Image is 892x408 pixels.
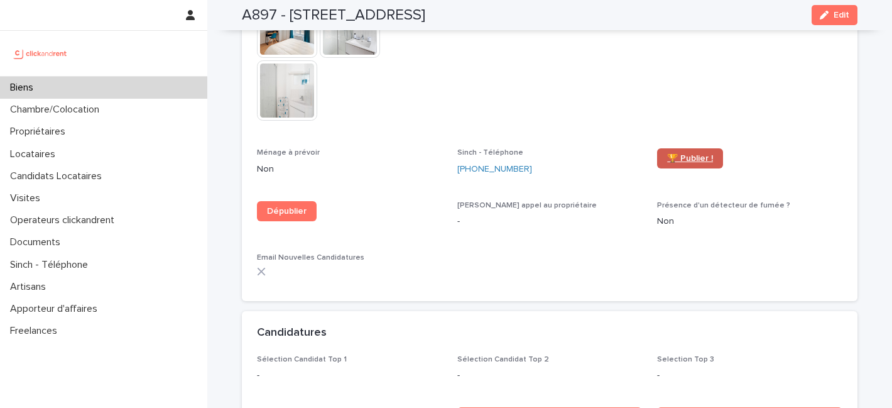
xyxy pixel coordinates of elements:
[257,149,320,157] span: Ménage à prévoir
[5,192,50,204] p: Visites
[5,259,98,271] p: Sinch - Téléphone
[5,214,124,226] p: Operateurs clickandrent
[457,165,532,174] ringoverc2c-84e06f14122c: Call with Ringover
[457,369,643,382] p: -
[257,163,442,176] p: Non
[457,165,532,174] ringoverc2c-number-84e06f14122c: [PHONE_NUMBER]
[257,326,327,340] h2: Candidatures
[667,154,713,163] span: 🏆 Publier !
[5,303,107,315] p: Apporteur d'affaires
[457,149,523,157] span: Sinch - Téléphone
[657,369,842,382] p: -
[242,6,425,25] h2: A897 - [STREET_ADDRESS]
[257,201,317,221] a: Dépublier
[5,148,65,160] p: Locataires
[267,207,307,216] span: Dépublier
[257,254,364,262] span: Email Nouvelles Candidatures
[5,82,43,94] p: Biens
[5,170,112,182] p: Candidats Locataires
[5,325,67,337] p: Freelances
[457,215,643,228] p: -
[5,104,109,116] p: Chambre/Colocation
[812,5,857,25] button: Edit
[657,356,714,363] span: Selection Top 3
[657,202,790,209] span: Présence d'un détecteur de fumée ?
[657,215,842,228] p: Non
[5,281,56,293] p: Artisans
[257,356,347,363] span: Sélection Candidat Top 1
[5,126,75,138] p: Propriétaires
[834,11,849,19] span: Edit
[5,236,70,248] p: Documents
[457,163,532,176] a: [PHONE_NUMBER]
[457,202,597,209] span: [PERSON_NAME] appel au propriétaire
[257,369,442,382] p: -
[657,148,723,168] a: 🏆 Publier !
[10,41,71,66] img: UCB0brd3T0yccxBKYDjQ
[457,356,549,363] span: Sélection Candidat Top 2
